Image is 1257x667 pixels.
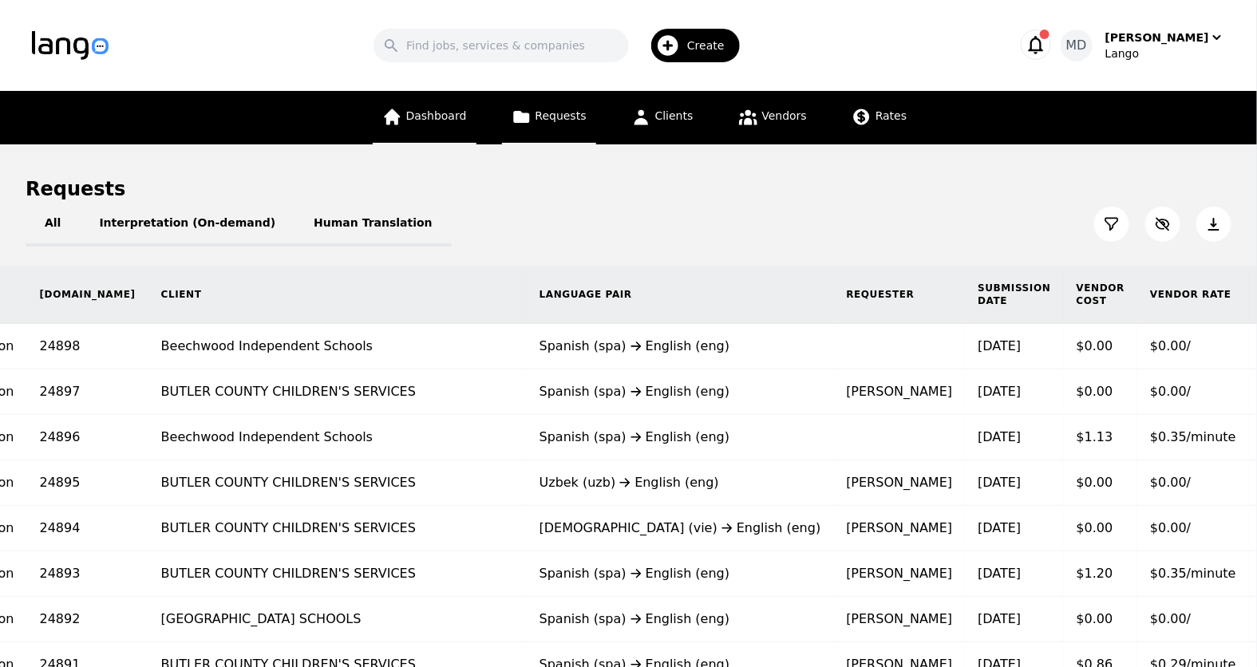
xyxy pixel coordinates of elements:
[148,506,527,551] td: BUTLER COUNTY CHILDREN'S SERVICES
[540,564,821,583] div: Spanish (spa) English (eng)
[1150,611,1191,626] span: $0.00/
[834,551,966,597] td: [PERSON_NAME]
[148,551,527,597] td: BUTLER COUNTY CHILDREN'S SERVICES
[1061,30,1225,61] button: MD[PERSON_NAME]Lango
[1150,338,1191,353] span: $0.00/
[148,460,527,506] td: BUTLER COUNTY CHILDREN'S SERVICES
[622,91,703,144] a: Clients
[26,202,80,247] button: All
[834,460,966,506] td: [PERSON_NAME]
[540,610,821,629] div: Spanish (spa) English (eng)
[294,202,452,247] button: Human Translation
[27,460,148,506] td: 24895
[1064,324,1138,369] td: $0.00
[27,266,148,324] th: [DOMAIN_NAME]
[834,266,966,324] th: Requester
[834,506,966,551] td: [PERSON_NAME]
[978,475,1021,490] time: [DATE]
[406,109,467,122] span: Dashboard
[1064,597,1138,642] td: $0.00
[1105,45,1225,61] div: Lango
[540,382,821,401] div: Spanish (spa) English (eng)
[978,384,1021,399] time: [DATE]
[27,551,148,597] td: 24893
[148,597,527,642] td: [GEOGRAPHIC_DATA] SCHOOLS
[965,266,1063,324] th: Submission Date
[540,428,821,447] div: Spanish (spa) English (eng)
[1150,429,1236,444] span: $0.35/minute
[148,415,527,460] td: Beechwood Independent Schools
[1064,415,1138,460] td: $1.13
[80,202,294,247] button: Interpretation (On-demand)
[1105,30,1209,45] div: [PERSON_NAME]
[502,91,596,144] a: Requests
[1064,506,1138,551] td: $0.00
[1150,566,1236,581] span: $0.35/minute
[834,597,966,642] td: [PERSON_NAME]
[978,429,1021,444] time: [DATE]
[729,91,816,144] a: Vendors
[978,338,1021,353] time: [DATE]
[1150,520,1191,535] span: $0.00/
[655,109,694,122] span: Clients
[978,566,1021,581] time: [DATE]
[536,109,587,122] span: Requests
[842,91,916,144] a: Rates
[374,29,629,62] input: Find jobs, services & companies
[1064,266,1138,324] th: Vendor Cost
[834,369,966,415] td: [PERSON_NAME]
[373,91,476,144] a: Dashboard
[629,22,749,69] button: Create
[1094,207,1129,242] button: Filter
[1064,551,1138,597] td: $1.20
[1066,36,1087,55] span: MD
[1150,475,1191,490] span: $0.00/
[1137,266,1249,324] th: Vendor Rate
[148,324,527,369] td: Beechwood Independent Schools
[1196,207,1231,242] button: Export Jobs
[27,506,148,551] td: 24894
[27,324,148,369] td: 24898
[32,31,109,60] img: Logo
[687,37,736,53] span: Create
[978,520,1021,535] time: [DATE]
[540,519,821,538] div: [DEMOGRAPHIC_DATA] (vie) English (eng)
[978,611,1021,626] time: [DATE]
[27,369,148,415] td: 24897
[26,176,125,202] h1: Requests
[540,473,821,492] div: Uzbek (uzb) English (eng)
[148,369,527,415] td: BUTLER COUNTY CHILDREN'S SERVICES
[27,415,148,460] td: 24896
[762,109,807,122] span: Vendors
[1145,207,1180,242] button: Customize Column View
[540,337,821,356] div: Spanish (spa) English (eng)
[527,266,834,324] th: Language Pair
[876,109,907,122] span: Rates
[27,597,148,642] td: 24892
[148,266,527,324] th: Client
[1150,384,1191,399] span: $0.00/
[1064,460,1138,506] td: $0.00
[1064,369,1138,415] td: $0.00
